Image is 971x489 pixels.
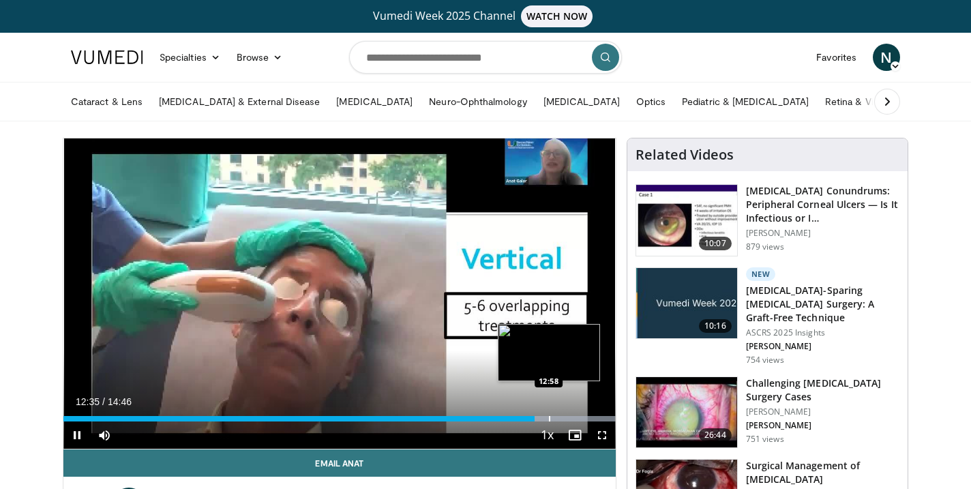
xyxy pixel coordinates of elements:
[421,88,535,115] a: Neuro-Ophthalmology
[63,421,91,449] button: Pause
[521,5,593,27] span: WATCH NOW
[63,88,151,115] a: Cataract & Lens
[746,284,899,325] h3: [MEDICAL_DATA]-Sparing [MEDICAL_DATA] Surgery: A Graft-Free Technique
[63,416,616,421] div: Progress Bar
[108,396,132,407] span: 14:46
[636,185,737,256] img: 5ede7c1e-2637-46cb-a546-16fd546e0e1e.150x105_q85_crop-smart_upscale.jpg
[535,88,628,115] a: [MEDICAL_DATA]
[746,376,899,404] h3: Challenging [MEDICAL_DATA] Surgery Cases
[561,421,588,449] button: Enable picture-in-picture mode
[699,237,732,250] span: 10:07
[746,406,899,417] p: [PERSON_NAME]
[746,434,784,445] p: 751 views
[636,377,737,448] img: 05a6f048-9eed-46a7-93e1-844e43fc910c.150x105_q85_crop-smart_upscale.jpg
[746,327,899,338] p: ASCRS 2025 Insights
[746,341,899,352] p: [PERSON_NAME]
[746,267,776,281] p: New
[63,449,616,477] a: Email Anat
[699,428,732,442] span: 26:44
[746,184,899,225] h3: [MEDICAL_DATA] Conundrums: Peripheral Corneal Ulcers — Is It Infectious or I…
[636,376,899,449] a: 26:44 Challenging [MEDICAL_DATA] Surgery Cases [PERSON_NAME] [PERSON_NAME] 751 views
[636,267,899,366] a: 10:16 New [MEDICAL_DATA]-Sparing [MEDICAL_DATA] Surgery: A Graft-Free Technique ASCRS 2025 Insigh...
[151,44,228,71] a: Specialties
[628,88,674,115] a: Optics
[808,44,865,71] a: Favorites
[73,5,898,27] a: Vumedi Week 2025 ChannelWATCH NOW
[817,88,910,115] a: Retina & Vitreous
[674,88,817,115] a: Pediatric & [MEDICAL_DATA]
[636,147,734,163] h4: Related Videos
[71,50,143,64] img: VuMedi Logo
[534,421,561,449] button: Playback Rate
[588,421,616,449] button: Fullscreen
[102,396,105,407] span: /
[746,228,899,239] p: [PERSON_NAME]
[498,324,600,381] img: image.jpeg
[873,44,900,71] a: N
[746,355,784,366] p: 754 views
[636,184,899,256] a: 10:07 [MEDICAL_DATA] Conundrums: Peripheral Corneal Ulcers — Is It Infectious or I… [PERSON_NAME]...
[228,44,291,71] a: Browse
[349,41,622,74] input: Search topics, interventions
[328,88,421,115] a: [MEDICAL_DATA]
[91,421,118,449] button: Mute
[699,319,732,333] span: 10:16
[746,241,784,252] p: 879 views
[151,88,328,115] a: [MEDICAL_DATA] & External Disease
[746,459,899,486] h3: Surgical Management of [MEDICAL_DATA]
[76,396,100,407] span: 12:35
[746,420,899,431] p: [PERSON_NAME]
[636,268,737,339] img: e2db3364-8554-489a-9e60-297bee4c90d2.jpg.150x105_q85_crop-smart_upscale.jpg
[63,138,616,449] video-js: Video Player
